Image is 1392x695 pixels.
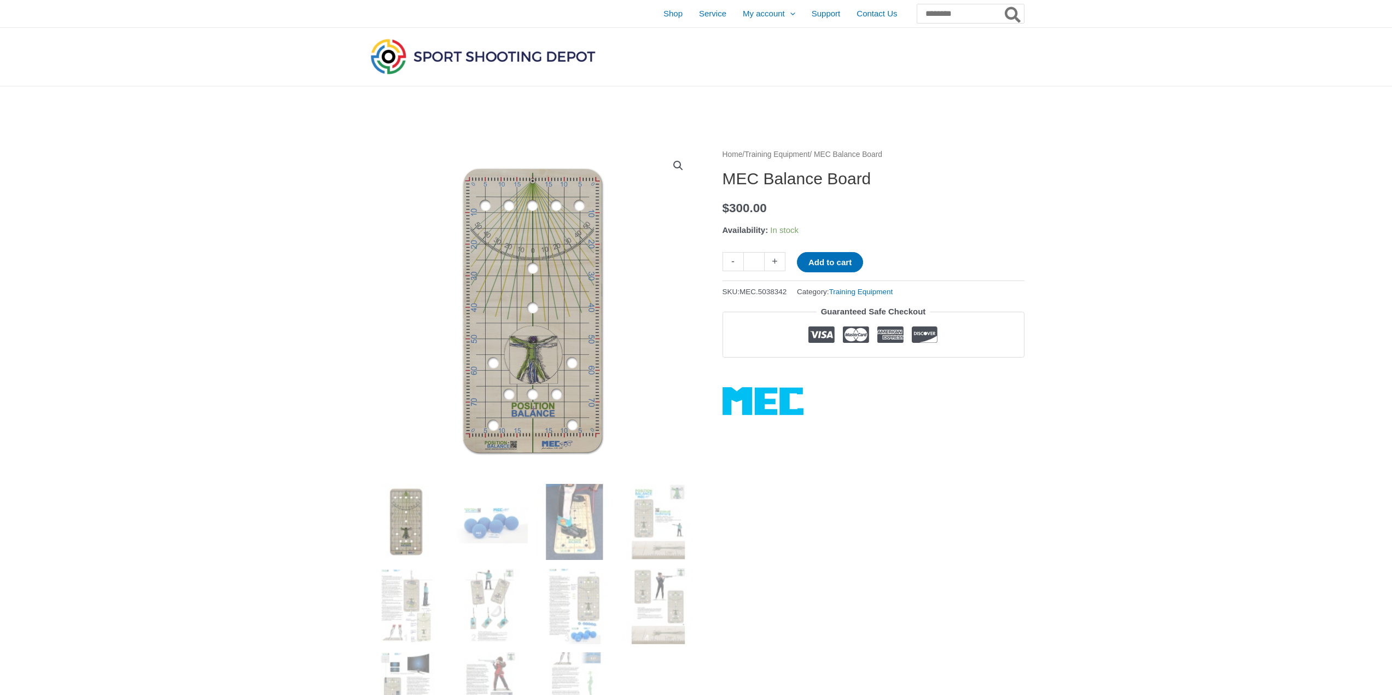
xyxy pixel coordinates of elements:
[723,148,1024,162] nav: Breadcrumb
[739,288,787,296] span: MEC.5038342
[668,156,688,176] a: View full-screen image gallery
[452,568,528,644] img: MEC Balance Board - Image 6
[368,484,444,560] img: MEC Balance Board
[723,285,787,299] span: SKU:
[723,366,1024,379] iframe: Customer reviews powered by Trustpilot
[620,568,696,644] img: MEC Balance Board - Image 8
[744,150,809,159] a: Training Equipment
[536,568,612,644] img: MEC Balance Board - Image 7
[723,201,730,215] span: $
[723,387,803,415] a: MEC
[368,148,696,476] img: MEC Balance Board
[452,484,528,560] img: MEC Balance Board - Image 2
[817,304,930,319] legend: Guaranteed Safe Checkout
[723,201,767,215] bdi: 300.00
[723,150,743,159] a: Home
[797,252,863,272] button: Add to cart
[723,225,768,235] span: Availability:
[770,225,799,235] span: In stock
[368,36,598,77] img: Sport Shooting Depot
[620,484,696,560] img: MEC Balance Board - Image 4
[536,484,612,560] img: MEC Balance Board - Image 3
[1003,4,1024,23] button: Search
[765,252,785,271] a: +
[368,568,444,644] img: MEC Balance Board - Image 5
[829,288,893,296] a: Training Equipment
[797,285,893,299] span: Category:
[723,252,743,271] a: -
[743,252,765,271] input: Product quantity
[723,169,1024,189] h1: MEC Balance Board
